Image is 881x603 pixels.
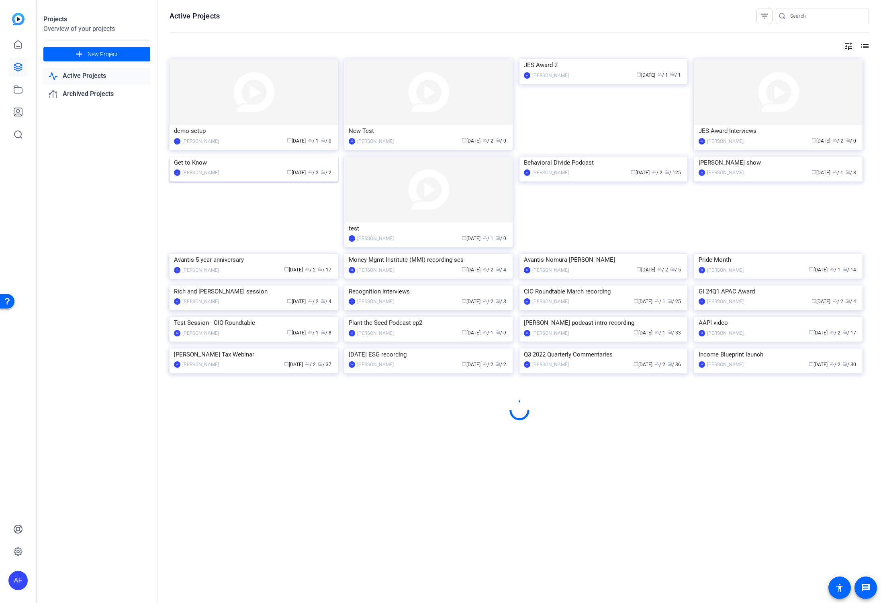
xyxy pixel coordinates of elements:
[308,169,313,174] span: group
[8,571,28,590] div: AF
[670,267,675,271] span: radio
[699,285,858,297] div: GI 24Q1 APAC Award
[859,41,869,51] mat-icon: list
[835,583,844,593] mat-icon: accessibility
[462,298,466,303] span: calendar_today
[349,317,508,329] div: Plant the Seed Podcast ep2
[830,267,840,273] span: / 1
[654,362,665,367] span: / 2
[174,157,333,169] div: Get to Know
[495,236,506,241] span: / 0
[832,170,843,175] span: / 1
[699,138,705,145] div: AF
[707,329,744,337] div: [PERSON_NAME]
[308,138,313,143] span: group
[670,267,681,273] span: / 5
[809,267,828,273] span: [DATE]
[657,267,668,273] span: / 2
[654,298,659,303] span: group
[657,72,662,77] span: group
[43,14,150,24] div: Projects
[524,317,683,329] div: [PERSON_NAME] podcast intro recording
[462,235,466,240] span: calendar_today
[321,138,331,144] span: / 0
[861,583,871,593] mat-icon: message
[809,362,828,367] span: [DATE]
[524,59,683,71] div: JES Award 2
[495,361,500,366] span: radio
[532,329,569,337] div: [PERSON_NAME]
[182,169,219,177] div: [PERSON_NAME]
[174,125,333,137] div: demo setup
[631,170,650,175] span: [DATE]
[321,138,325,143] span: radio
[308,330,319,336] span: / 1
[532,71,569,79] div: [PERSON_NAME]
[308,330,313,334] span: group
[634,299,652,304] span: [DATE]
[43,47,150,61] button: New Project
[634,361,638,366] span: calendar_today
[699,361,705,368] div: JJ
[482,235,487,240] span: group
[482,267,493,273] span: / 2
[634,330,652,336] span: [DATE]
[482,330,487,334] span: group
[809,361,814,366] span: calendar_today
[462,267,480,273] span: [DATE]
[524,72,530,79] div: AF
[845,170,856,175] span: / 3
[809,267,814,271] span: calendar_today
[284,362,303,367] span: [DATE]
[790,11,863,21] input: Search
[664,170,681,175] span: / 125
[321,169,325,174] span: radio
[845,298,850,303] span: radio
[482,298,487,303] span: group
[349,254,508,266] div: Money Mgmt Institute (MMI) recording ses
[707,266,744,274] div: [PERSON_NAME]
[287,298,292,303] span: calendar_today
[462,362,480,367] span: [DATE]
[43,86,150,102] a: Archived Projects
[532,361,569,369] div: [PERSON_NAME]
[634,298,638,303] span: calendar_today
[287,169,292,174] span: calendar_today
[699,298,705,305] div: AF
[182,297,219,306] div: [PERSON_NAME]
[845,299,856,304] span: / 4
[832,298,837,303] span: group
[495,362,506,367] span: / 2
[305,267,316,273] span: / 2
[349,222,508,234] div: test
[482,138,487,143] span: group
[182,329,219,337] div: [PERSON_NAME]
[495,299,506,304] span: / 3
[287,330,292,334] span: calendar_today
[357,297,394,306] div: [PERSON_NAME]
[636,267,641,271] span: calendar_today
[636,72,641,77] span: calendar_today
[349,348,508,361] div: [DATE] ESG recording
[321,330,325,334] span: radio
[495,330,500,334] span: radio
[174,267,180,273] div: JJ
[707,361,744,369] div: [PERSON_NAME]
[830,330,840,336] span: / 2
[174,138,180,145] div: JJ
[667,299,681,304] span: / 25
[842,361,847,366] span: radio
[462,138,480,144] span: [DATE]
[495,330,506,336] span: / 9
[287,138,292,143] span: calendar_today
[482,330,493,336] span: / 1
[809,330,814,334] span: calendar_today
[174,169,180,176] div: JJ
[321,170,331,175] span: / 2
[832,169,837,174] span: group
[842,267,847,271] span: radio
[652,170,662,175] span: / 2
[182,137,219,145] div: [PERSON_NAME]
[812,138,816,143] span: calendar_today
[318,361,323,366] span: radio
